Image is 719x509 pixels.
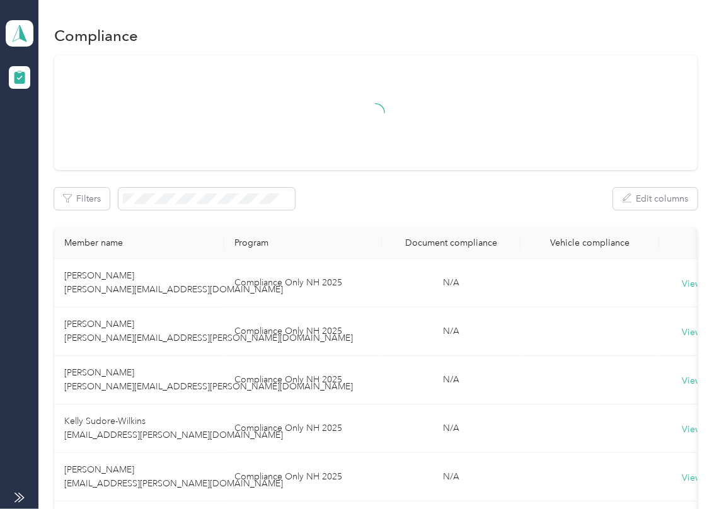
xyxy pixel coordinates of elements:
span: [PERSON_NAME] [PERSON_NAME][EMAIL_ADDRESS][DOMAIN_NAME] [64,270,283,295]
th: Member name [54,227,224,259]
th: Program [224,227,382,259]
span: N/A [443,326,459,336]
span: [PERSON_NAME] [PERSON_NAME][EMAIL_ADDRESS][PERSON_NAME][DOMAIN_NAME] [64,367,353,392]
span: N/A [443,374,459,385]
span: N/A [443,277,459,288]
span: [PERSON_NAME] [EMAIL_ADDRESS][PERSON_NAME][DOMAIN_NAME] [64,464,283,489]
td: Compliance Only NH 2025 [224,307,382,356]
div: Vehicle compliance [531,237,649,248]
td: Compliance Only NH 2025 [224,453,382,501]
td: Compliance Only NH 2025 [224,404,382,453]
td: Compliance Only NH 2025 [224,356,382,404]
h1: Compliance [54,29,138,42]
span: [PERSON_NAME] [PERSON_NAME][EMAIL_ADDRESS][PERSON_NAME][DOMAIN_NAME] [64,319,353,343]
button: Filters [54,188,110,210]
td: Compliance Only NH 2025 [224,259,382,307]
span: N/A [443,423,459,433]
span: Kelly Sudore-Wilkins [EMAIL_ADDRESS][PERSON_NAME][DOMAIN_NAME] [64,416,283,440]
div: Document compliance [392,237,510,248]
span: N/A [443,471,459,482]
iframe: Everlance-gr Chat Button Frame [648,438,719,509]
button: Edit columns [613,188,698,210]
